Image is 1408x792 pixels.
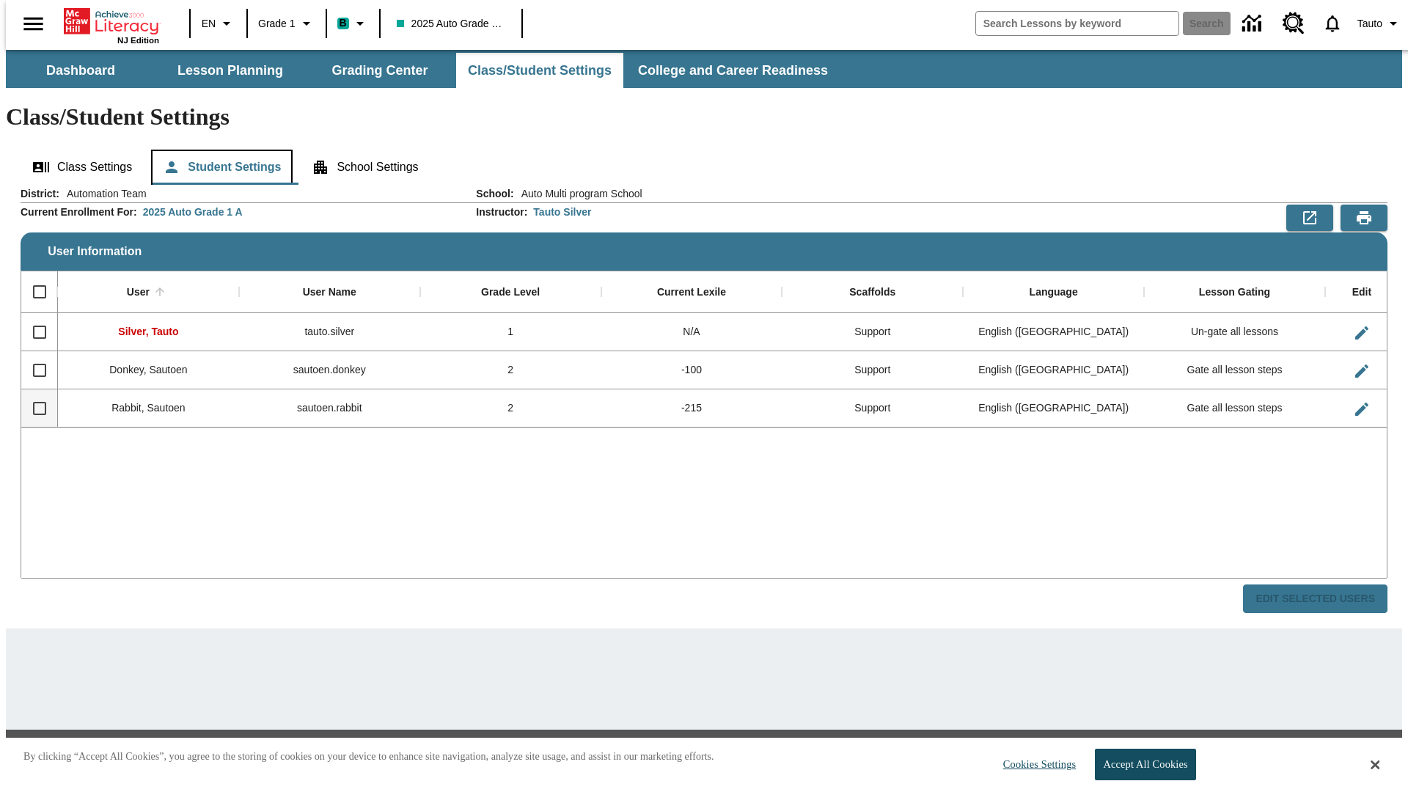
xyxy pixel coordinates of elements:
a: Home [64,7,159,36]
button: Language: EN, Select a language [195,10,242,37]
span: 2025 Auto Grade 1 A [397,16,505,32]
div: sautoen.rabbit [239,389,420,428]
span: Auto Multi program School [514,186,642,201]
div: -215 [601,389,782,428]
div: 2 [420,351,601,389]
div: 1 [420,313,601,351]
div: Un-gate all lessons [1144,313,1325,351]
button: Boost Class color is teal. Change class color [331,10,375,37]
span: Grade 1 [258,16,296,32]
a: Data Center [1233,4,1274,44]
div: User Name [303,286,356,299]
button: Student Settings [151,150,293,185]
div: tauto.silver [239,313,420,351]
button: Close [1371,758,1379,771]
div: Support [782,313,963,351]
div: -100 [601,351,782,389]
span: EN [202,16,216,32]
h2: School : [476,188,513,200]
div: English (US) [963,313,1144,351]
button: Edit User [1347,318,1376,348]
div: English (US) [963,351,1144,389]
button: School Settings [300,150,430,185]
button: College and Career Readiness [626,53,840,88]
div: Scaffolds [849,286,895,299]
div: Tauto Silver [533,205,591,219]
button: Class Settings [21,150,144,185]
button: Export to CSV [1286,205,1333,231]
span: NJ Edition [117,36,159,45]
button: Lesson Planning [157,53,304,88]
button: Edit User [1347,356,1376,386]
div: N/A [601,313,782,351]
div: Gate all lesson steps [1144,389,1325,428]
input: search field [976,12,1178,35]
div: SubNavbar [6,53,841,88]
div: Lesson Gating [1199,286,1270,299]
p: By clicking “Accept All Cookies”, you agree to the storing of cookies on your device to enhance s... [23,749,714,764]
div: Home [64,5,159,45]
div: sautoen.donkey [239,351,420,389]
span: B [340,14,347,32]
button: Grading Center [307,53,453,88]
div: Edit [1352,286,1371,299]
button: Edit User [1347,395,1376,424]
button: Cookies Settings [990,749,1082,780]
div: 2025 Auto Grade 1 A [143,205,243,219]
h2: Instructor : [476,206,527,219]
div: Current Lexile [657,286,726,299]
div: Language [1030,286,1078,299]
span: Tauto [1357,16,1382,32]
div: English (US) [963,389,1144,428]
button: Open side menu [12,2,55,45]
div: Class/Student Settings [21,150,1387,185]
div: Gate all lesson steps [1144,351,1325,389]
div: Support [782,389,963,428]
button: Profile/Settings [1352,10,1408,37]
div: SubNavbar [6,50,1402,88]
h2: District : [21,188,59,200]
span: Silver, Tauto [118,326,178,337]
button: Grade: Grade 1, Select a grade [252,10,321,37]
div: Grade Level [481,286,540,299]
button: Print Preview [1341,205,1387,231]
a: Resource Center, Will open in new tab [1274,4,1313,43]
a: Notifications [1313,4,1352,43]
h2: Current Enrollment For : [21,206,137,219]
span: User Information [48,245,142,258]
div: User Information [21,186,1387,614]
span: Rabbit, Sautoen [111,402,185,414]
button: Class/Student Settings [456,53,623,88]
span: Automation Team [59,186,147,201]
button: Dashboard [7,53,154,88]
div: User [127,286,150,299]
button: Accept All Cookies [1095,749,1195,780]
h1: Class/Student Settings [6,103,1402,131]
span: Donkey, Sautoen [109,364,187,375]
div: Support [782,351,963,389]
div: 2 [420,389,601,428]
